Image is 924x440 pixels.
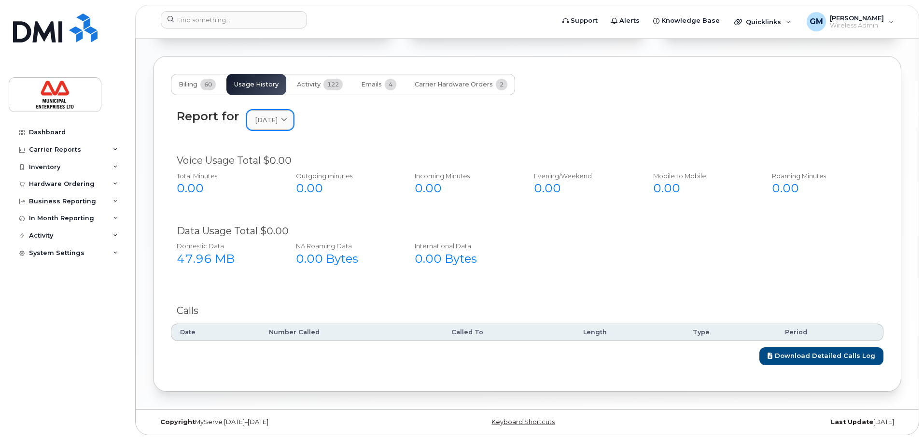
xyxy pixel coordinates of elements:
a: Download Detailed Calls Log [759,347,883,365]
div: 47.96 MB [177,251,275,267]
span: 4 [385,79,396,90]
span: [PERSON_NAME] [830,14,884,22]
div: Domestic Data [177,241,275,251]
span: Emails [361,81,382,88]
a: Keyboard Shortcuts [491,418,555,426]
th: Number Called [260,324,443,341]
span: 122 [323,79,343,90]
a: Alerts [604,11,646,30]
th: Called To [443,324,574,341]
strong: Copyright [160,418,195,426]
div: 0.00 [653,180,751,197]
th: Type [684,324,776,341]
div: 0.00 Bytes [415,251,513,267]
div: 0.00 [415,180,513,197]
div: Report for [177,110,239,123]
div: 0.00 [177,180,275,197]
a: Support [556,11,604,30]
th: Date [171,324,260,341]
div: Gillian MacNeill [800,12,901,31]
a: [DATE] [247,110,294,130]
input: Find something... [161,11,307,28]
span: Carrier Hardware Orders [415,81,493,88]
div: [DATE] [652,418,901,426]
div: 0.00 [534,180,632,197]
th: Length [574,324,685,341]
div: Quicklinks [728,12,798,31]
div: MyServe [DATE]–[DATE] [153,418,403,426]
span: Quicklinks [746,18,781,26]
div: Data Usage Total $0.00 [177,224,878,238]
div: Mobile to Mobile [653,171,751,181]
span: 2 [496,79,507,90]
div: International Data [415,241,513,251]
div: Voice Usage Total $0.00 [177,154,878,168]
span: [DATE] [255,115,278,125]
span: Billing [179,81,197,88]
div: Calls [177,304,878,318]
div: 0.00 Bytes [296,251,394,267]
span: GM [810,16,823,28]
div: Roaming Minutes [772,171,870,181]
strong: Last Update [831,418,873,426]
div: Total Minutes [177,171,275,181]
div: NA Roaming Data [296,241,394,251]
div: Outgoing minutes [296,171,394,181]
span: Activity [297,81,321,88]
div: Evening/Weekend [534,171,632,181]
th: Period [776,324,883,341]
div: Incoming Minutes [415,171,513,181]
span: Alerts [619,16,640,26]
a: Knowledge Base [646,11,727,30]
div: 0.00 [772,180,870,197]
div: 0.00 [296,180,394,197]
span: Knowledge Base [661,16,720,26]
span: Wireless Admin [830,22,884,29]
span: 60 [200,79,216,90]
span: Support [571,16,598,26]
